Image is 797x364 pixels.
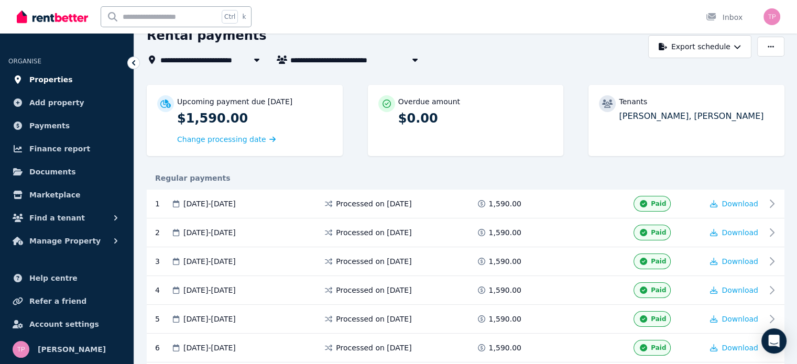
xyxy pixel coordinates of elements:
span: 1,590.00 [489,227,521,238]
span: Manage Property [29,235,101,247]
span: Download [722,200,758,208]
span: Add property [29,96,84,109]
p: $0.00 [398,110,553,127]
button: Download [710,227,758,238]
a: Finance report [8,138,125,159]
img: RentBetter [17,9,88,25]
a: Account settings [8,314,125,335]
span: [DATE] - [DATE] [183,227,236,238]
button: Export schedule [648,35,751,58]
span: Download [722,344,758,352]
a: Add property [8,92,125,113]
span: k [242,13,246,21]
span: Download [722,286,758,294]
button: Download [710,285,758,295]
div: 5 [155,311,171,327]
span: 1,590.00 [489,256,521,267]
button: Download [710,256,758,267]
span: [DATE] - [DATE] [183,314,236,324]
span: Processed on [DATE] [336,314,411,324]
div: Inbox [706,12,743,23]
span: Paid [651,228,666,237]
div: Open Intercom Messenger [761,328,787,354]
span: 1,590.00 [489,285,521,295]
a: Refer a friend [8,291,125,312]
span: Processed on [DATE] [336,198,411,209]
h1: Rental payments [147,27,267,44]
span: [DATE] - [DATE] [183,198,236,209]
div: Regular payments [147,173,784,183]
button: Find a tenant [8,207,125,228]
span: Paid [651,286,666,294]
span: Change processing date [177,134,266,145]
span: 1,590.00 [489,343,521,353]
button: Download [710,314,758,324]
span: Finance report [29,142,90,155]
div: 6 [155,340,171,356]
button: Download [710,343,758,353]
span: [DATE] - [DATE] [183,343,236,353]
span: 1,590.00 [489,198,521,209]
a: Change processing date [177,134,276,145]
a: Marketplace [8,184,125,205]
p: Tenants [619,96,647,107]
p: [PERSON_NAME], [PERSON_NAME] [619,110,774,123]
div: 4 [155,282,171,298]
span: [DATE] - [DATE] [183,256,236,267]
p: $1,590.00 [177,110,332,127]
span: Payments [29,119,70,132]
span: Ctrl [222,10,238,24]
span: Account settings [29,318,99,330]
span: Download [722,228,758,237]
p: Overdue amount [398,96,460,107]
p: Upcoming payment due [DATE] [177,96,292,107]
span: 1,590.00 [489,314,521,324]
span: Download [722,257,758,266]
span: Processed on [DATE] [336,227,411,238]
span: Find a tenant [29,212,85,224]
span: Marketplace [29,189,80,201]
span: Paid [651,200,666,208]
button: Download [710,198,758,209]
a: Properties [8,69,125,90]
span: [PERSON_NAME] [38,343,106,356]
span: Processed on [DATE] [336,256,411,267]
div: 3 [155,253,171,269]
img: Tim Pennock [13,341,29,358]
span: Paid [651,344,666,352]
span: Documents [29,166,76,178]
a: Documents [8,161,125,182]
div: 2 [155,225,171,240]
span: Processed on [DATE] [336,285,411,295]
span: Paid [651,315,666,323]
span: Paid [651,257,666,266]
span: Help centre [29,272,78,284]
span: Processed on [DATE] [336,343,411,353]
span: Properties [29,73,73,86]
span: Download [722,315,758,323]
span: ORGANISE [8,58,41,65]
button: Manage Property [8,230,125,251]
div: 1 [155,196,171,212]
a: Payments [8,115,125,136]
a: Help centre [8,268,125,289]
span: Refer a friend [29,295,86,307]
span: [DATE] - [DATE] [183,285,236,295]
img: Tim Pennock [763,8,780,25]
